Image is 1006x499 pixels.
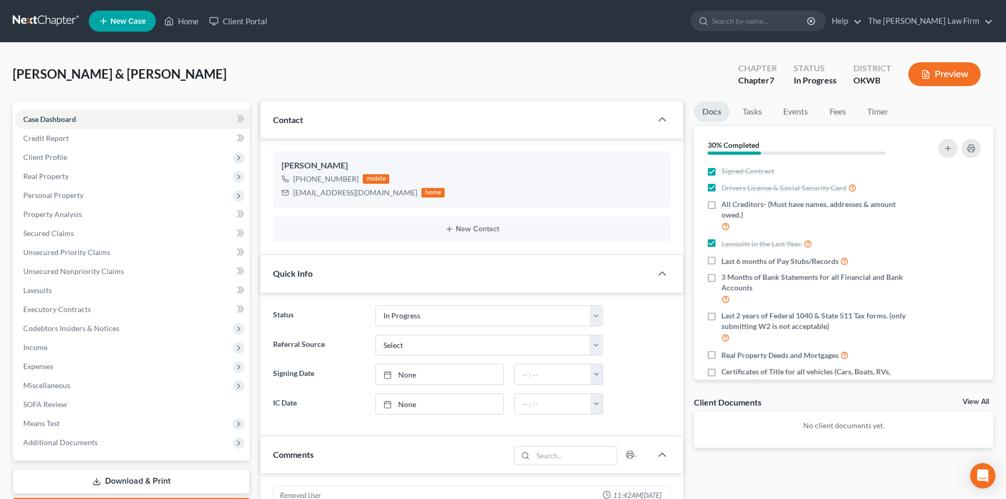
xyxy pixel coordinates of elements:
[970,463,995,488] div: Open Intercom Messenger
[23,248,110,257] span: Unsecured Priority Claims
[23,267,124,276] span: Unsecured Nonpriority Claims
[15,262,250,281] a: Unsecured Nonpriority Claims
[281,159,662,172] div: [PERSON_NAME]
[775,101,816,122] a: Events
[859,101,897,122] a: Timer
[853,74,891,87] div: OKWB
[694,101,730,122] a: Docs
[769,75,774,85] span: 7
[721,350,839,361] span: Real Property Deeds and Mortgages
[110,17,146,25] span: New Case
[23,305,91,314] span: Executory Contracts
[515,364,591,384] input: -- : --
[15,300,250,319] a: Executory Contracts
[702,420,985,431] p: No client documents yet.
[363,174,389,184] div: mobile
[15,243,250,262] a: Unsecured Priority Claims
[821,101,854,122] a: Fees
[712,11,808,31] input: Search by name...
[268,335,370,356] label: Referral Source
[15,110,250,129] a: Case Dashboard
[23,438,98,447] span: Additional Documents
[15,129,250,148] a: Credit Report
[963,398,989,406] a: View All
[376,364,503,384] a: None
[721,256,839,267] span: Last 6 months of Pay Stubs/Records
[23,343,48,352] span: Income
[293,174,359,184] div: [PHONE_NUMBER]
[23,286,52,295] span: Lawsuits
[23,172,69,181] span: Real Property
[826,12,862,31] a: Help
[23,134,69,143] span: Credit Report
[23,210,82,219] span: Property Analysis
[273,115,303,125] span: Contact
[15,395,250,414] a: SOFA Review
[721,166,774,176] span: Signed Contract
[721,199,909,220] span: All Creditors- (Must have names, addresses & amount owed.)
[376,394,503,414] a: None
[15,281,250,300] a: Lawsuits
[268,305,370,326] label: Status
[13,469,250,494] a: Download & Print
[794,62,836,74] div: Status
[23,381,70,390] span: Miscellaneous
[15,224,250,243] a: Secured Claims
[23,229,74,238] span: Secured Claims
[23,362,53,371] span: Expenses
[738,74,777,87] div: Chapter
[721,239,802,249] span: Lawsuits in the Last Year.
[268,393,370,415] label: IC Date
[204,12,272,31] a: Client Portal
[23,153,67,162] span: Client Profile
[159,12,204,31] a: Home
[694,397,761,408] div: Client Documents
[293,187,417,198] div: [EMAIL_ADDRESS][DOMAIN_NAME]
[273,268,313,278] span: Quick Info
[13,66,227,81] span: [PERSON_NAME] & [PERSON_NAME]
[721,366,909,388] span: Certificates of Title for all vehicles (Cars, Boats, RVs, ATVs, Ect...) If its in your name, we n...
[794,74,836,87] div: In Progress
[15,205,250,224] a: Property Analysis
[853,62,891,74] div: District
[23,400,67,409] span: SOFA Review
[268,364,370,385] label: Signing Date
[515,394,591,414] input: -- : --
[23,115,76,124] span: Case Dashboard
[863,12,993,31] a: The [PERSON_NAME] Law Firm
[23,419,60,428] span: Means Test
[708,140,759,149] strong: 30% Completed
[734,101,770,122] a: Tasks
[738,62,777,74] div: Chapter
[281,225,662,233] button: New Contact
[721,183,847,193] span: Drivers License & Social Security Card
[421,188,445,197] div: home
[23,324,119,333] span: Codebtors Insiders & Notices
[721,272,909,293] span: 3 Months of Bank Statements for all Financial and Bank Accounts
[721,310,909,332] span: Last 2 years of Federal 1040 & State 511 Tax forms. (only submitting W2 is not acceptable)
[273,449,314,459] span: Comments
[533,447,617,465] input: Search...
[908,62,981,86] button: Preview
[23,191,83,200] span: Personal Property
